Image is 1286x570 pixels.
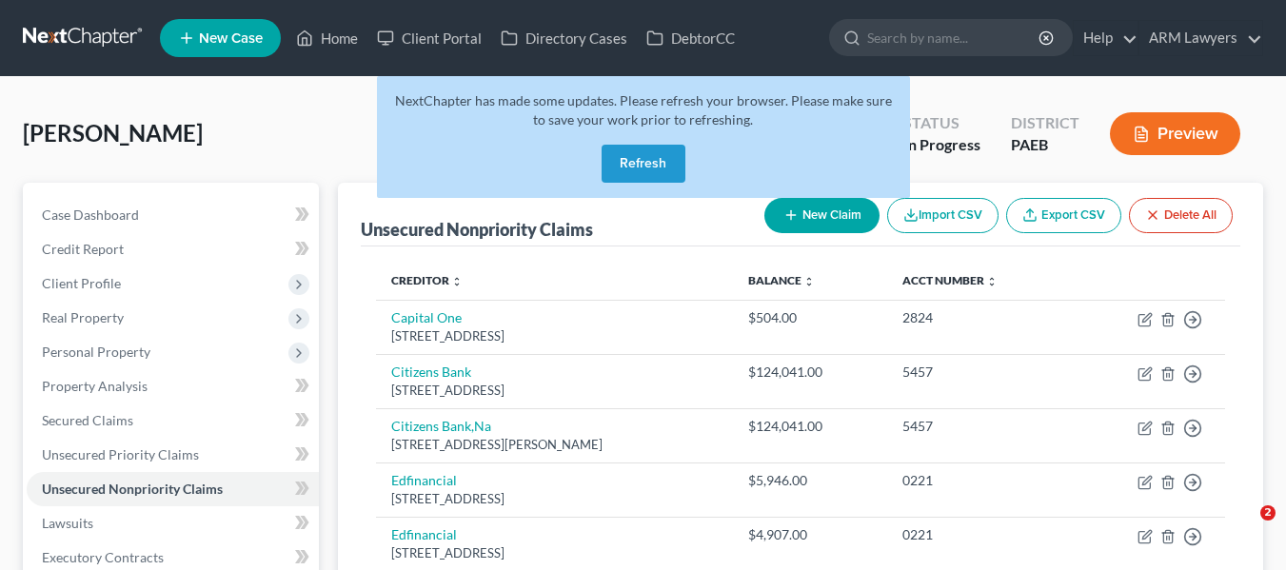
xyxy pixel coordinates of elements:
[287,21,367,55] a: Home
[391,436,718,454] div: [STREET_ADDRESS][PERSON_NAME]
[451,276,463,287] i: unfold_more
[902,273,998,287] a: Acct Number unfold_more
[42,515,93,531] span: Lawsuits
[199,31,263,46] span: New Case
[602,145,685,183] button: Refresh
[27,232,319,266] a: Credit Report
[367,21,491,55] a: Client Portal
[803,276,815,287] i: unfold_more
[391,418,491,434] a: Citizens Bank,Na
[391,327,718,345] div: [STREET_ADDRESS]
[748,471,872,490] div: $5,946.00
[748,417,872,436] div: $124,041.00
[902,471,1058,490] div: 0221
[637,21,744,55] a: DebtorCC
[902,308,1058,327] div: 2824
[748,308,872,327] div: $504.00
[902,363,1058,382] div: 5457
[491,21,637,55] a: Directory Cases
[42,275,121,291] span: Client Profile
[27,198,319,232] a: Case Dashboard
[42,412,133,428] span: Secured Claims
[42,446,199,462] span: Unsecured Priority Claims
[1139,21,1262,55] a: ARM Lawyers
[27,403,319,438] a: Secured Claims
[42,549,164,565] span: Executory Contracts
[391,364,471,380] a: Citizens Bank
[27,369,319,403] a: Property Analysis
[27,472,319,506] a: Unsecured Nonpriority Claims
[903,112,980,134] div: Status
[986,276,998,287] i: unfold_more
[391,273,463,287] a: Creditor unfold_more
[902,417,1058,436] div: 5457
[42,206,139,223] span: Case Dashboard
[391,544,718,562] div: [STREET_ADDRESS]
[395,92,892,128] span: NextChapter has made some updates. Please refresh your browser. Please make sure to save your wor...
[1011,134,1079,156] div: PAEB
[42,344,150,360] span: Personal Property
[764,198,880,233] button: New Claim
[361,218,593,241] div: Unsecured Nonpriority Claims
[391,490,718,508] div: [STREET_ADDRESS]
[42,241,124,257] span: Credit Report
[42,309,124,325] span: Real Property
[1006,198,1121,233] a: Export CSV
[1221,505,1267,551] iframe: Intercom live chat
[902,525,1058,544] div: 0221
[23,119,203,147] span: [PERSON_NAME]
[27,438,319,472] a: Unsecured Priority Claims
[1110,112,1240,155] button: Preview
[867,20,1041,55] input: Search by name...
[391,472,457,488] a: Edfinancial
[748,525,872,544] div: $4,907.00
[391,382,718,400] div: [STREET_ADDRESS]
[887,198,999,233] button: Import CSV
[1011,112,1079,134] div: District
[391,526,457,542] a: Edfinancial
[42,481,223,497] span: Unsecured Nonpriority Claims
[1074,21,1138,55] a: Help
[391,309,462,325] a: Capital One
[903,134,980,156] div: In Progress
[1129,198,1233,233] button: Delete All
[748,363,872,382] div: $124,041.00
[748,273,815,287] a: Balance unfold_more
[42,378,148,394] span: Property Analysis
[27,506,319,541] a: Lawsuits
[1260,505,1276,521] span: 2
